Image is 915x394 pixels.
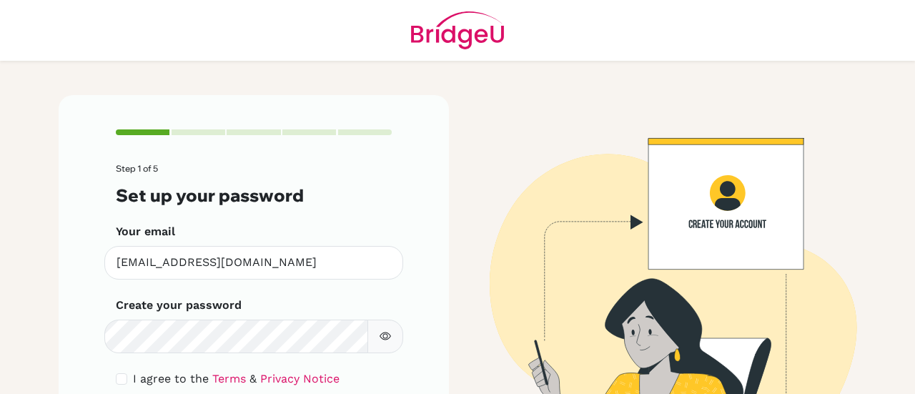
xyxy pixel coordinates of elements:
[116,185,392,206] h3: Set up your password
[116,223,175,240] label: Your email
[116,163,158,174] span: Step 1 of 5
[133,372,209,385] span: I agree to the
[249,372,257,385] span: &
[260,372,340,385] a: Privacy Notice
[212,372,246,385] a: Terms
[116,297,242,314] label: Create your password
[104,246,403,280] input: Insert your email*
